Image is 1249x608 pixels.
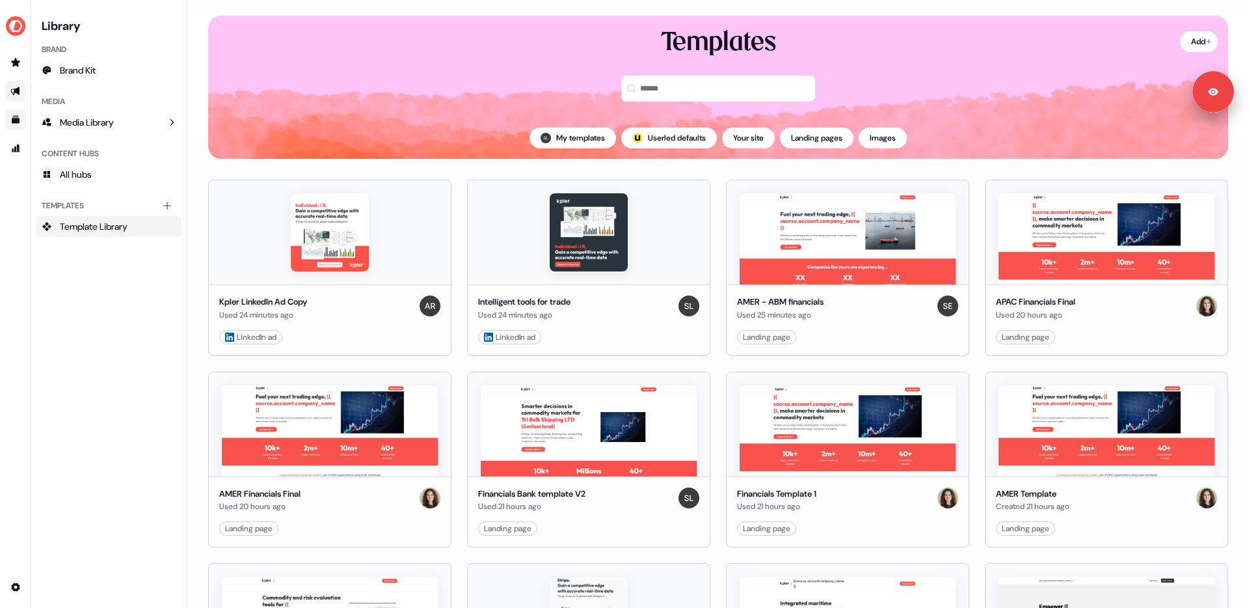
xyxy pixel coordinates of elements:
[484,331,535,344] div: LinkedIn ad
[36,112,181,133] a: Media Library
[60,220,128,233] span: Template Library
[678,488,699,508] img: Shi Jia
[996,296,1075,309] div: APAC Financials Final
[60,64,96,77] span: Brand Kit
[420,488,440,508] img: Alexandra
[208,180,451,356] button: Kpler LinkedIn Ad CopyKpler LinkedIn Ad CopyUsed 24 minutes agoAleksandra LinkedIn ad
[5,81,26,102] a: Go to outbound experience
[36,39,181,60] div: Brand
[737,296,824,309] div: AMER - ABM financials
[1196,296,1217,316] img: Alexandra
[678,296,699,316] img: Shi Jia
[740,193,956,284] img: AMER - ABM financials
[530,128,616,148] button: My templates
[1002,522,1049,535] div: Landing page
[478,296,571,309] div: Intelligent tools for trade
[467,180,710,356] button: Intelligent tools for tradeIntelligent tools for tradeUsed 24 minutes agoShi Jia LinkedIn ad
[996,309,1075,322] div: Used 20 hours ago
[541,133,551,143] img: Shi Jia
[225,522,273,535] div: Landing page
[60,168,92,181] span: All hubs
[999,385,1215,477] img: AMER Template
[996,500,1069,513] div: Created 21 hours ago
[5,52,26,73] a: Go to prospects
[722,128,775,148] button: Your site
[36,164,181,185] a: All hubs
[481,385,697,477] img: Financials Bank template V2
[219,500,301,513] div: Used 20 hours ago
[1002,331,1049,344] div: Landing page
[740,385,956,477] img: Financials Template 1
[743,331,790,344] div: Landing page
[743,522,790,535] div: Landing page
[291,193,369,271] img: Kpler LinkedIn Ad Copy
[5,138,26,159] a: Go to attribution
[661,26,776,60] div: Templates
[621,128,717,148] button: userled logo;Userled defaults
[219,309,307,322] div: Used 24 minutes ago
[737,488,816,501] div: Financials Template 1
[985,372,1228,548] button: AMER TemplateAMER TemplateCreated 21 hours agoAlexandraLanding page
[36,60,181,81] a: Brand Kit
[60,116,114,129] span: Media Library
[859,128,907,148] button: Images
[478,500,585,513] div: Used 21 hours ago
[726,372,969,548] button: Financials Template 1Financials Template 1Used 21 hours agoAlexandraLanding page
[222,385,438,477] img: AMER Financials Final
[36,216,181,237] a: Template Library
[780,128,853,148] button: Landing pages
[484,522,531,535] div: Landing page
[737,309,824,322] div: Used 25 minutes ago
[632,133,643,143] img: userled logo
[478,309,571,322] div: Used 24 minutes ago
[36,143,181,164] div: Content Hubs
[5,109,26,130] a: Go to templates
[219,296,307,309] div: Kpler LinkedIn Ad Copy
[999,193,1215,284] img: APAC Financials Final
[737,500,816,513] div: Used 21 hours ago
[937,488,958,508] img: Alexandra
[550,193,628,271] img: Intelligent tools for trade
[632,133,643,143] div: ;
[937,296,958,316] img: Sabastian
[5,577,26,598] a: Go to integrations
[985,180,1228,356] button: APAC Financials FinalAPAC Financials FinalUsed 20 hours agoAlexandraLanding page
[219,488,301,501] div: AMER Financials Final
[208,372,451,548] button: AMER Financials FinalAMER Financials FinalUsed 20 hours agoAlexandraLanding page
[1180,31,1218,52] button: Add
[420,296,440,316] img: Aleksandra
[225,331,276,344] div: LinkedIn ad
[467,372,710,548] button: Financials Bank template V2Financials Bank template V2Used 21 hours agoShi JiaLanding page
[1196,488,1217,508] img: Alexandra
[996,488,1069,501] div: AMER Template
[36,16,181,34] h3: Library
[36,91,181,112] div: Media
[36,195,181,216] div: Templates
[478,488,585,501] div: Financials Bank template V2
[726,180,969,356] button: AMER - ABM financialsAMER - ABM financialsUsed 25 minutes agoSabastianLanding page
